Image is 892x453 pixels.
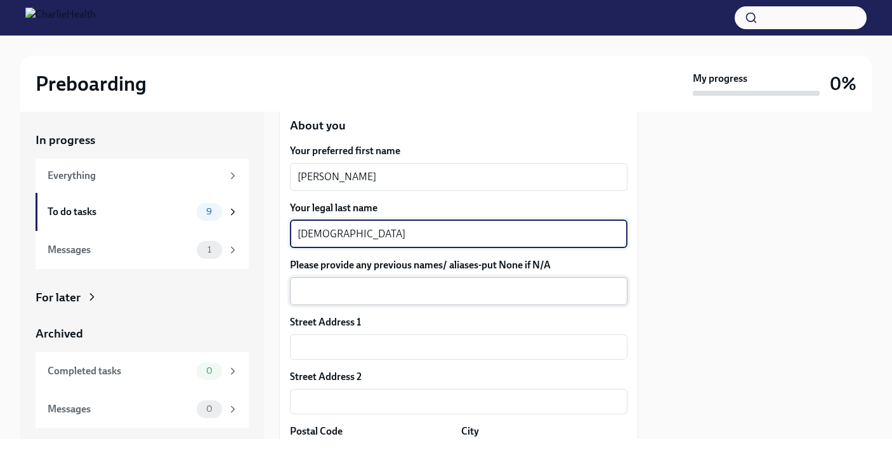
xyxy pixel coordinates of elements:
label: Street Address 1 [290,315,361,329]
h3: 0% [830,72,856,95]
textarea: [DEMOGRAPHIC_DATA] [298,226,620,242]
span: 0 [199,404,220,414]
label: City [461,424,479,438]
div: Everything [48,169,222,183]
span: 1 [200,245,219,254]
label: Your preferred first name [290,144,627,158]
div: Messages [48,402,192,416]
label: Street Address 2 [290,370,362,384]
textarea: [PERSON_NAME] [298,169,620,185]
a: Archived [36,325,249,342]
a: Messages0 [36,390,249,428]
label: Postal Code [290,424,343,438]
a: In progress [36,132,249,148]
h2: Preboarding [36,71,147,96]
a: Completed tasks0 [36,352,249,390]
span: 0 [199,366,220,376]
label: Your legal last name [290,201,627,215]
div: To do tasks [48,205,192,219]
a: Messages1 [36,231,249,269]
p: About you [290,117,627,134]
a: For later [36,289,249,306]
div: Completed tasks [48,364,192,378]
a: Everything [36,159,249,193]
img: CharlieHealth [25,8,96,28]
label: Please provide any previous names/ aliases-put None if N/A [290,258,627,272]
span: 9 [199,207,220,216]
div: Messages [48,243,192,257]
strong: My progress [693,72,747,86]
a: To do tasks9 [36,193,249,231]
div: For later [36,289,81,306]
